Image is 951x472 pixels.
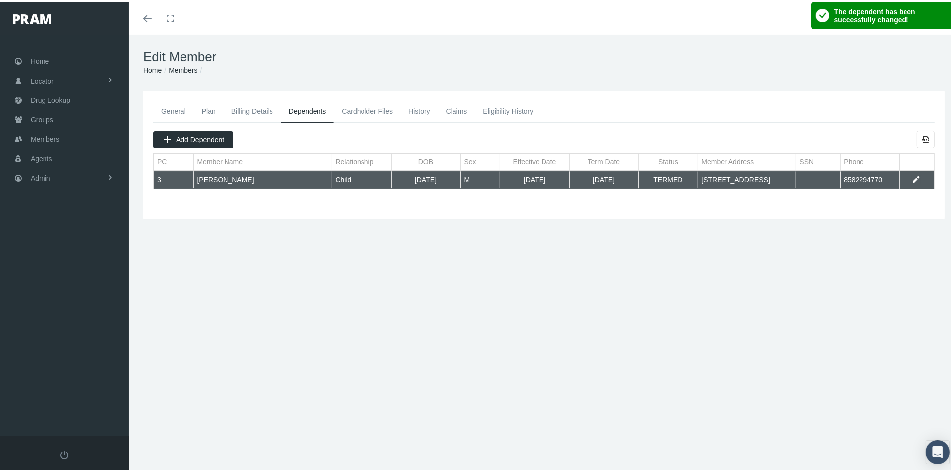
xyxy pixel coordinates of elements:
[197,155,243,165] div: Member Name
[638,170,698,187] td: TERMED
[418,155,433,165] div: DOB
[638,152,698,169] td: Column Status
[438,98,475,120] a: Claims
[154,152,193,169] td: Column PC
[153,129,935,187] div: Data grid
[157,155,167,165] div: PC
[569,152,638,169] td: Column Term Date
[844,155,864,165] div: Phone
[193,152,332,169] td: Column Member Name
[31,167,50,186] span: Admin
[698,152,796,169] td: Column Member Address
[796,152,840,169] td: Column SSN
[840,152,900,169] td: Column Phone
[31,70,54,89] span: Locator
[588,155,620,165] div: Term Date
[917,129,935,146] div: Export all data to Excel
[698,170,796,187] td: [STREET_ADDRESS]
[169,64,197,72] a: Members
[658,155,678,165] div: Status
[143,47,945,63] h1: Edit Member
[224,98,281,120] a: Billing Details
[153,129,233,146] div: Add Dependent
[31,50,49,69] span: Home
[154,170,193,187] td: 3
[391,170,460,187] td: [DATE]
[193,170,332,187] td: [PERSON_NAME]
[332,170,391,187] td: Child
[31,89,70,108] span: Drug Lookup
[334,98,401,120] a: Cardholder Files
[332,152,391,169] td: Column Relationship
[702,155,754,165] div: Member Address
[500,152,569,169] td: Column Effective Date
[840,170,900,187] td: 8582294770
[500,170,569,187] td: [DATE]
[475,98,541,120] a: Eligibility History
[143,64,162,72] a: Home
[800,155,814,165] div: SSN
[336,155,374,165] div: Relationship
[13,12,51,22] img: PRAM_20_x_78.png
[194,98,224,120] a: Plan
[464,155,476,165] div: Sex
[281,98,334,121] a: Dependents
[391,152,460,169] td: Column DOB
[176,134,224,142] span: Add Dependent
[31,128,59,146] span: Members
[153,129,935,146] div: Data grid toolbar
[153,98,194,120] a: General
[460,170,500,187] td: M
[926,438,950,462] div: Open Intercom Messenger
[460,152,500,169] td: Column Sex
[513,155,556,165] div: Effective Date
[31,147,52,166] span: Agents
[401,98,438,120] a: History
[31,108,53,127] span: Groups
[912,173,921,182] a: Edit
[569,170,638,187] td: [DATE]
